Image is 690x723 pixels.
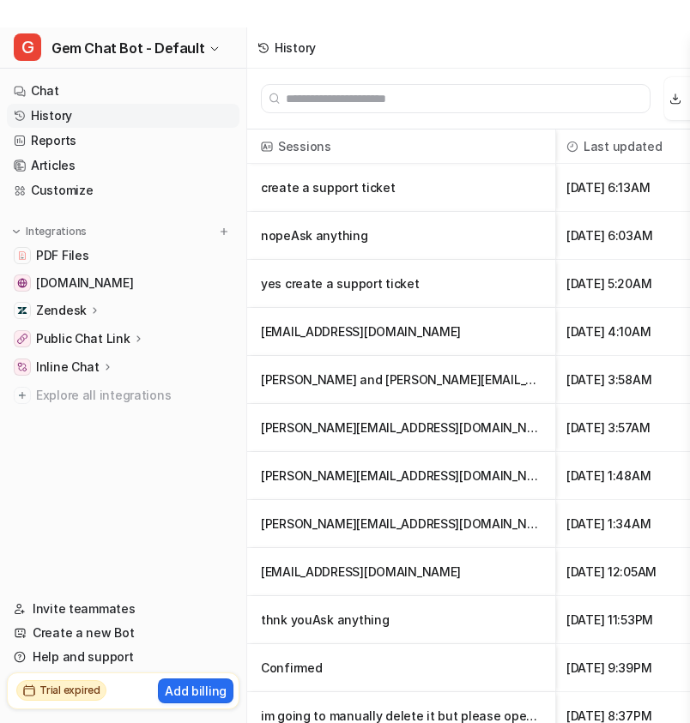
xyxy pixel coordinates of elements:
p: yes create a support ticket [261,260,542,308]
img: Inline Chat [17,362,27,372]
span: PDF Files [36,247,88,264]
p: [EMAIL_ADDRESS][DOMAIN_NAME] [261,548,542,596]
a: Explore all integrations [7,383,239,407]
p: [PERSON_NAME][EMAIL_ADDRESS][DOMAIN_NAME] [261,404,542,452]
p: Inline Chat [36,358,100,376]
img: explore all integrations [14,387,31,404]
img: status.gem.com [17,278,27,288]
a: status.gem.com[DOMAIN_NAME] [7,271,239,295]
p: Add billing [165,682,227,700]
div: History [275,39,316,57]
p: Public Chat Link [36,330,130,347]
a: Help and support [7,645,239,669]
p: Integrations [26,225,87,238]
button: Integrations [7,223,92,240]
p: Confirmed [261,644,542,692]
button: Add billing [158,678,233,703]
h2: Trial expired [39,683,100,698]
a: Invite teammates [7,597,239,621]
img: menu_add.svg [218,226,230,238]
p: [PERSON_NAME] and [PERSON_NAME][EMAIL_ADDRESS][DOMAIN_NAME] [261,356,542,404]
p: [PERSON_NAME][EMAIL_ADDRESS][DOMAIN_NAME] [261,500,542,548]
a: Create a new Bot [7,621,239,645]
p: thnk youAsk anything [261,596,542,644]
span: [DOMAIN_NAME] [36,274,133,292]
p: Zendesk [36,302,87,319]
span: Explore all integrations [36,382,233,409]
a: Chat [7,79,239,103]
img: PDF Files [17,250,27,261]
a: Reports [7,129,239,153]
p: [PERSON_NAME][EMAIL_ADDRESS][DOMAIN_NAME] [261,452,542,500]
a: PDF FilesPDF Files [7,244,239,268]
p: create a support ticket [261,164,542,212]
img: Public Chat Link [17,334,27,344]
img: Zendesk [17,305,27,316]
span: Sessions [254,130,548,164]
a: History [7,104,239,128]
p: nopeAsk anything [261,212,542,260]
a: Articles [7,154,239,178]
img: expand menu [10,226,22,238]
p: [EMAIL_ADDRESS][DOMAIN_NAME] [261,308,542,356]
span: Gem Chat Bot - Default [51,36,204,60]
a: Customize [7,178,239,202]
span: G [14,33,41,61]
